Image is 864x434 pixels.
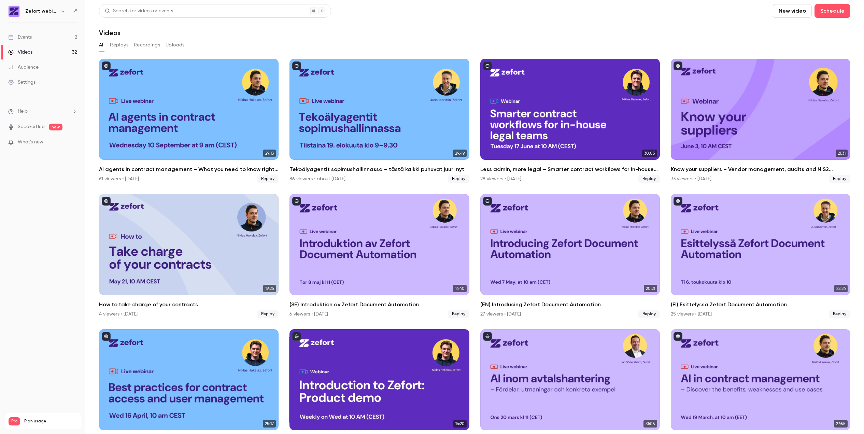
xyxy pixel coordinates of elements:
[99,59,279,183] li: AI agents in contract management – What you need to know right now
[289,194,469,318] li: (SE) Introduktion av Zefort Document Automation
[99,165,279,173] h2: AI agents in contract management – What you need to know right now
[257,175,279,183] span: Replay
[49,124,62,130] span: new
[9,6,19,17] img: Zefort webinars
[18,139,43,146] span: What's new
[292,61,301,70] button: published
[69,139,77,145] iframe: Noticeable Trigger
[453,150,467,157] span: 29:49
[8,49,32,56] div: Videos
[292,332,301,341] button: published
[480,165,660,173] h2: Less admin, more legal – Smarter contract workflows for in-house teams
[110,40,128,51] button: Replays
[289,311,328,318] div: 6 viewers • [DATE]
[8,34,32,41] div: Events
[99,194,279,318] li: How to take charge of your contracts
[480,300,660,309] h2: (EN) Introducing Zefort Document Automation
[671,59,850,183] a: 21:31Know your suppliers – Vendor management, audits and NIS2 compliance33 viewers • [DATE]Replay
[257,310,279,318] span: Replay
[25,8,57,15] h6: Zefort webinars
[480,176,521,182] div: 28 viewers • [DATE]
[99,311,138,318] div: 4 viewers • [DATE]
[134,40,160,51] button: Recordings
[289,165,469,173] h2: Tekoälyagentit sopimushallinnassa – tästä kaikki puhuvat juuri nyt
[448,310,469,318] span: Replay
[836,150,848,157] span: 21:31
[671,194,850,318] li: (FI) Esittelyssä Zefort Document Automation
[99,4,850,430] section: Videos
[483,332,492,341] button: published
[24,419,77,424] span: Plan usage
[289,194,469,318] a: 16:40(SE) Introduktion av Zefort Document Automation6 viewers • [DATE]Replay
[453,420,467,428] span: 16:20
[671,176,711,182] div: 33 viewers • [DATE]
[644,285,657,292] span: 20:21
[480,194,660,318] li: (EN) Introducing Zefort Document Automation
[448,175,469,183] span: Replay
[289,59,469,183] a: 29:49Tekoälyagentit sopimushallinnassa – tästä kaikki puhuvat juuri nyt86 viewers • about [DATE]R...
[638,175,660,183] span: Replay
[671,300,850,309] h2: (FI) Esittelyssä Zefort Document Automation
[671,311,712,318] div: 25 viewers • [DATE]
[638,310,660,318] span: Replay
[292,197,301,206] button: published
[102,332,111,341] button: published
[289,59,469,183] li: Tekoälyagentit sopimushallinnassa – tästä kaikki puhuvat juuri nyt
[105,8,173,15] div: Search for videos or events
[99,194,279,318] a: 19:26How to take charge of your contracts4 viewers • [DATE]Replay
[483,197,492,206] button: published
[834,285,848,292] span: 22:26
[18,108,28,115] span: Help
[99,29,121,37] h1: Videos
[773,4,812,18] button: New video
[99,176,139,182] div: 61 viewers • [DATE]
[9,417,20,425] span: Pro
[834,420,848,428] span: 27:55
[8,79,36,86] div: Settings
[674,61,682,70] button: published
[480,59,660,183] a: 30:05Less admin, more legal – Smarter contract workflows for in-house teams28 viewers • [DATE]Replay
[102,61,111,70] button: published
[289,176,345,182] div: 86 viewers • about [DATE]
[642,150,657,157] span: 30:05
[480,194,660,318] a: 20:21(EN) Introducing Zefort Document Automation27 viewers • [DATE]Replay
[671,59,850,183] li: Know your suppliers – Vendor management, audits and NIS2 compliance
[166,40,185,51] button: Uploads
[674,197,682,206] button: published
[102,197,111,206] button: published
[815,4,850,18] button: Schedule
[263,150,276,157] span: 29:13
[483,61,492,70] button: published
[453,285,467,292] span: 16:40
[829,310,850,318] span: Replay
[289,300,469,309] h2: (SE) Introduktion av Zefort Document Automation
[263,285,276,292] span: 19:26
[99,59,279,183] a: 29:13AI agents in contract management – What you need to know right now61 viewers • [DATE]Replay
[671,194,850,318] a: 22:26(FI) Esittelyssä Zefort Document Automation25 viewers • [DATE]Replay
[480,59,660,183] li: Less admin, more legal – Smarter contract workflows for in-house teams
[643,420,657,428] span: 31:05
[829,175,850,183] span: Replay
[8,108,77,115] li: help-dropdown-opener
[99,300,279,309] h2: How to take charge of your contracts
[99,40,104,51] button: All
[671,165,850,173] h2: Know your suppliers – Vendor management, audits and NIS2 compliance
[480,311,521,318] div: 27 viewers • [DATE]
[8,64,39,71] div: Audience
[18,123,45,130] a: SpeakerHub
[674,332,682,341] button: published
[263,420,276,428] span: 25:17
